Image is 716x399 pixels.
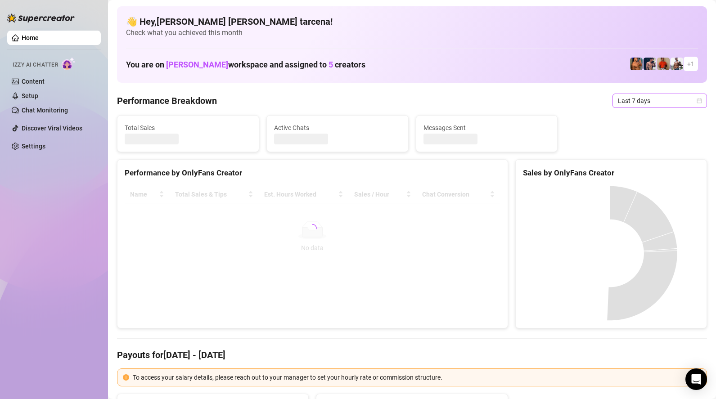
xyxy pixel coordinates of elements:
[22,125,82,132] a: Discover Viral Videos
[630,58,643,70] img: JG
[687,59,694,69] span: + 1
[125,123,252,133] span: Total Sales
[307,223,318,234] span: loading
[166,60,228,69] span: [PERSON_NAME]
[329,60,333,69] span: 5
[117,94,217,107] h4: Performance Breakdown
[274,123,401,133] span: Active Chats
[22,107,68,114] a: Chat Monitoring
[671,58,683,70] img: JUSTIN
[22,34,39,41] a: Home
[423,123,550,133] span: Messages Sent
[22,143,45,150] a: Settings
[123,374,129,381] span: exclamation-circle
[697,98,702,103] span: calendar
[13,61,58,69] span: Izzy AI Chatter
[22,78,45,85] a: Content
[126,15,698,28] h4: 👋 Hey, [PERSON_NAME] [PERSON_NAME] tarcena !
[62,57,76,70] img: AI Chatter
[523,167,699,179] div: Sales by OnlyFans Creator
[644,58,656,70] img: Axel
[126,28,698,38] span: Check what you achieved this month
[133,372,701,382] div: To access your salary details, please reach out to your manager to set your hourly rate or commis...
[117,349,707,361] h4: Payouts for [DATE] - [DATE]
[685,368,707,390] div: Open Intercom Messenger
[126,60,365,70] h1: You are on workspace and assigned to creators
[125,167,500,179] div: Performance by OnlyFans Creator
[657,58,670,70] img: Justin
[22,92,38,99] a: Setup
[7,13,75,22] img: logo-BBDzfeDw.svg
[618,94,702,108] span: Last 7 days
